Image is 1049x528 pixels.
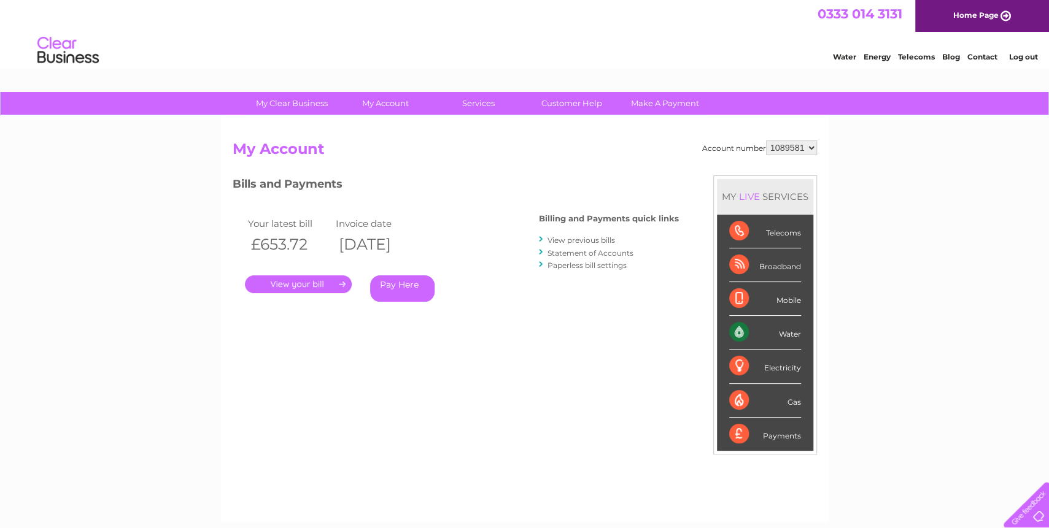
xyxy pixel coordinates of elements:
[729,384,801,418] div: Gas
[729,350,801,383] div: Electricity
[333,232,421,257] th: [DATE]
[729,215,801,248] div: Telecoms
[702,140,817,155] div: Account number
[729,248,801,282] div: Broadband
[942,52,960,61] a: Blog
[717,179,813,214] div: MY SERVICES
[245,215,333,232] td: Your latest bill
[245,275,352,293] a: .
[235,7,815,59] div: Clear Business is a trading name of Verastar Limited (registered in [GEOGRAPHIC_DATA] No. 3667643...
[614,92,716,115] a: Make A Payment
[233,175,679,197] h3: Bills and Payments
[233,140,817,164] h2: My Account
[37,32,99,69] img: logo.png
[967,52,997,61] a: Contact
[548,248,633,258] a: Statement of Accounts
[898,52,935,61] a: Telecoms
[729,418,801,451] div: Payments
[729,282,801,316] div: Mobile
[539,214,679,223] h4: Billing and Payments quick links
[833,52,856,61] a: Water
[245,232,333,257] th: £653.72
[548,261,627,270] a: Paperless bill settings
[335,92,436,115] a: My Account
[864,52,891,61] a: Energy
[521,92,622,115] a: Customer Help
[370,275,435,302] a: Pay Here
[818,6,902,21] a: 0333 014 3131
[737,191,762,202] div: LIVE
[428,92,529,115] a: Services
[333,215,421,232] td: Invoice date
[1008,52,1037,61] a: Log out
[729,316,801,350] div: Water
[548,235,615,245] a: View previous bills
[241,92,343,115] a: My Clear Business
